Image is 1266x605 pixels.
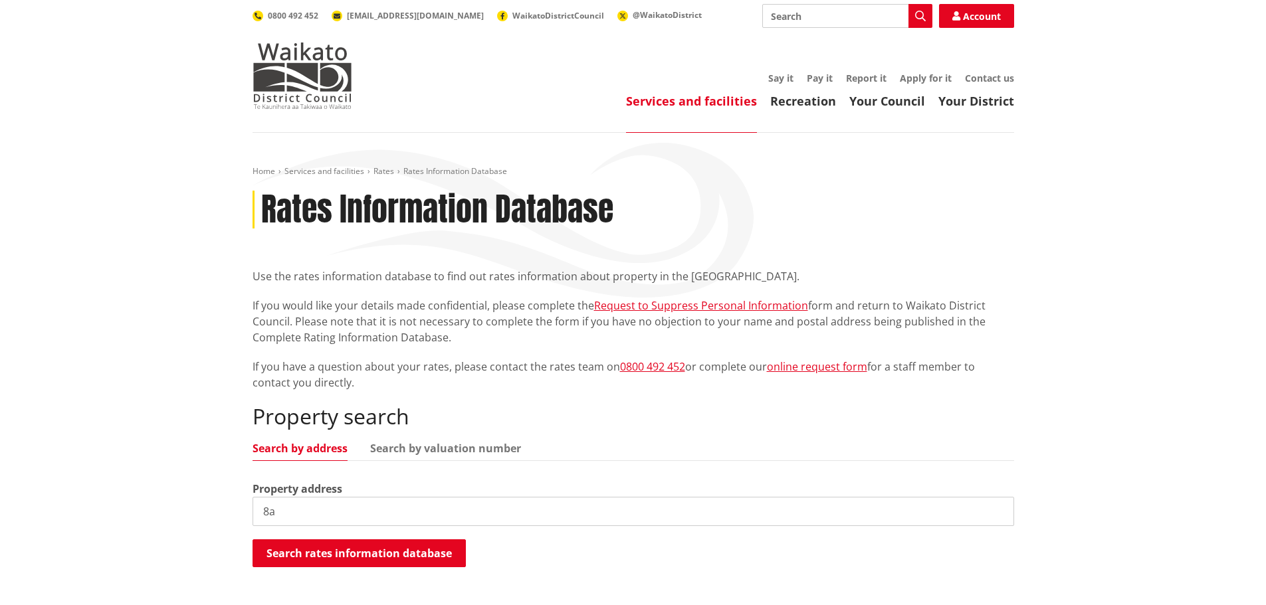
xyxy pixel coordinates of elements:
[497,10,604,21] a: WaikatoDistrictCouncil
[253,166,1014,177] nav: breadcrumb
[261,191,613,229] h1: Rates Information Database
[770,93,836,109] a: Recreation
[512,10,604,21] span: WaikatoDistrictCouncil
[762,4,932,28] input: Search input
[253,43,352,109] img: Waikato District Council - Te Kaunihera aa Takiwaa o Waikato
[938,93,1014,109] a: Your District
[965,72,1014,84] a: Contact us
[332,10,484,21] a: [EMAIL_ADDRESS][DOMAIN_NAME]
[253,268,1014,284] p: Use the rates information database to find out rates information about property in the [GEOGRAPHI...
[253,481,342,497] label: Property address
[1205,549,1253,597] iframe: Messenger Launcher
[253,298,1014,345] p: If you would like your details made confidential, please complete the form and return to Waikato ...
[633,9,702,21] span: @WaikatoDistrict
[767,359,867,374] a: online request form
[253,539,466,567] button: Search rates information database
[253,443,348,454] a: Search by address
[253,359,1014,390] p: If you have a question about your rates, please contact the rates team on or complete our for a s...
[849,93,925,109] a: Your Council
[768,72,793,84] a: Say it
[253,497,1014,526] input: e.g. Duke Street NGARUAWAHIA
[253,10,318,21] a: 0800 492 452
[347,10,484,21] span: [EMAIL_ADDRESS][DOMAIN_NAME]
[900,72,952,84] a: Apply for it
[620,359,685,374] a: 0800 492 452
[253,165,275,177] a: Home
[253,404,1014,429] h2: Property search
[617,9,702,21] a: @WaikatoDistrict
[846,72,887,84] a: Report it
[284,165,364,177] a: Services and facilities
[403,165,507,177] span: Rates Information Database
[370,443,521,454] a: Search by valuation number
[373,165,394,177] a: Rates
[807,72,833,84] a: Pay it
[626,93,757,109] a: Services and facilities
[268,10,318,21] span: 0800 492 452
[939,4,1014,28] a: Account
[594,298,808,313] a: Request to Suppress Personal Information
